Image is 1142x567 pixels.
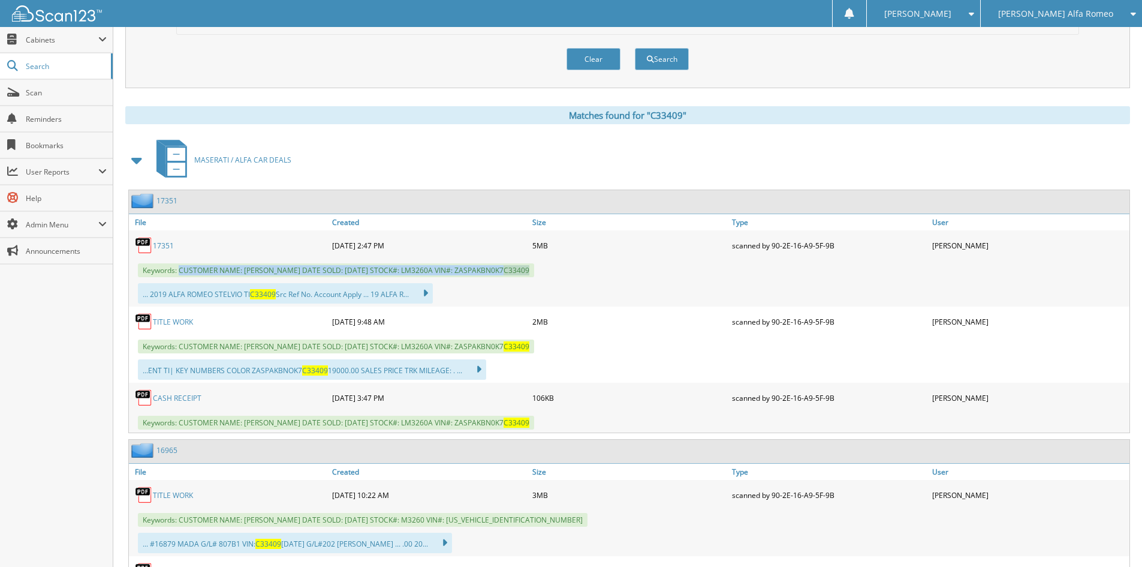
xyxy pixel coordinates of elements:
span: Help [26,193,107,203]
a: Created [329,214,529,230]
span: [PERSON_NAME] [884,10,951,17]
div: [PERSON_NAME] [929,386,1129,410]
span: Reminders [26,114,107,124]
span: Keywords: CUSTOMER NAME: [PERSON_NAME] DATE SOLD: [DATE] STOCK#: LM3260A VIN#: ZASPAKBN0K7 [138,416,534,430]
a: 17351 [156,196,177,206]
span: [PERSON_NAME] Alfa Romeo [998,10,1113,17]
span: Admin Menu [26,220,98,230]
img: PDF.png [135,486,153,504]
a: File [129,214,329,230]
a: 16965 [156,445,177,455]
div: [PERSON_NAME] [929,483,1129,507]
a: File [129,464,329,480]
button: Clear [567,48,620,70]
a: User [929,214,1129,230]
span: C33409 [504,265,529,275]
a: Type [729,464,929,480]
img: PDF.png [135,236,153,254]
a: Type [729,214,929,230]
img: PDF.png [135,389,153,407]
span: C33409 [504,341,529,352]
div: ... 2019 ALFA ROMEO STELVIO TI Src Ref No. Account Apply ... 19 ALFA R... [138,283,433,304]
span: C33409 [302,365,328,376]
span: User Reports [26,167,98,177]
div: [PERSON_NAME] [929,310,1129,334]
img: folder2.png [131,443,156,458]
span: C33409 [504,418,529,428]
span: Keywords: CUSTOMER NAME: [PERSON_NAME] DATE SOLD: [DATE] STOCK#: M3260 VIN#: [US_VEHICLE_IDENTIFI... [138,513,587,527]
span: C33409 [250,289,276,299]
div: 106KB [529,386,730,410]
div: Matches found for "C33409" [125,106,1130,124]
div: [DATE] 10:22 AM [329,483,529,507]
button: Search [635,48,689,70]
a: 17351 [153,241,174,251]
span: Cabinets [26,35,98,45]
span: Scan [26,88,107,98]
img: scan123-logo-white.svg [12,5,102,22]
div: ... #16879 MADA G/L# 807B1 VIN: [DATE] G/L#202 [PERSON_NAME] ... .00 20... [138,533,452,553]
a: TITLE WORK [153,317,193,327]
div: [DATE] 9:48 AM [329,310,529,334]
div: scanned by 90-2E-16-A9-5F-9B [729,233,929,257]
span: MASERATI / ALFA CAR DEALS [194,155,291,165]
div: [DATE] 3:47 PM [329,386,529,410]
div: [DATE] 2:47 PM [329,233,529,257]
span: C33409 [255,539,281,549]
div: [PERSON_NAME] [929,233,1129,257]
span: Keywords: CUSTOMER NAME: [PERSON_NAME] DATE SOLD: [DATE] STOCK#: LM3260A VIN#: ZASPAKBN0K7 [138,340,534,353]
a: TITLE WORK [153,490,193,500]
div: 3MB [529,483,730,507]
a: Size [529,464,730,480]
a: CASH RECEIPT [153,393,201,403]
div: scanned by 90-2E-16-A9-5F-9B [729,386,929,410]
span: Bookmarks [26,140,107,151]
div: 5MB [529,233,730,257]
span: Keywords: CUSTOMER NAME: [PERSON_NAME] DATE SOLD: [DATE] STOCK#: LM3260A VIN#: ZASPAKBN0K7 [138,263,534,277]
div: scanned by 90-2E-16-A9-5F-9B [729,310,929,334]
img: PDF.png [135,313,153,331]
img: folder2.png [131,193,156,208]
a: Size [529,214,730,230]
div: scanned by 90-2E-16-A9-5F-9B [729,483,929,507]
a: Created [329,464,529,480]
div: ...ENT TI| KEY NUMBERS COLOR ZASPAKBNOK7 19000.00 SALES PRICE TRK MILEAGE: . ... [138,359,486,380]
span: Announcements [26,246,107,256]
a: MASERATI / ALFA CAR DEALS [149,136,291,184]
span: Search [26,61,105,71]
div: 2MB [529,310,730,334]
a: User [929,464,1129,480]
iframe: Chat Widget [1082,509,1142,567]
